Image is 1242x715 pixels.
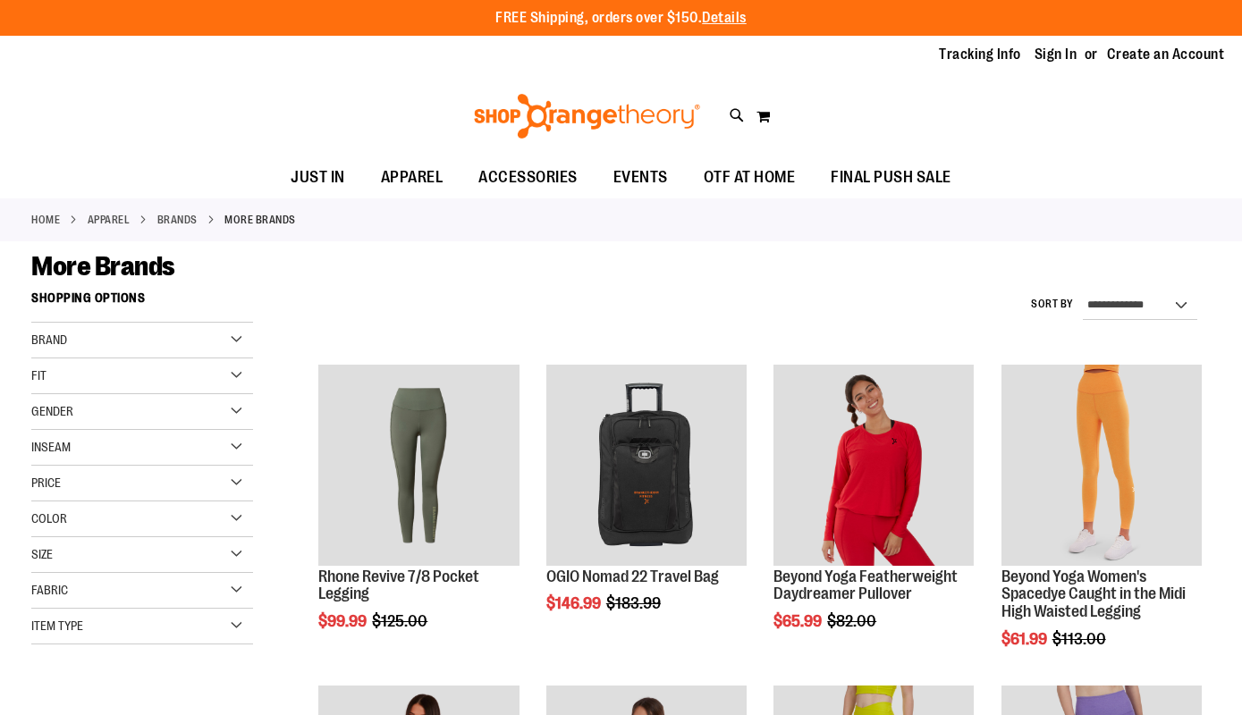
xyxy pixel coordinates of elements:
[1052,630,1109,648] span: $113.00
[1001,568,1186,621] a: Beyond Yoga Women's Spacedye Caught in the Midi High Waisted Legging
[460,157,596,198] a: ACCESSORIES
[224,212,296,228] strong: More Brands
[318,612,369,630] span: $99.99
[31,573,253,609] div: Fabric
[31,323,253,358] div: Brand
[318,568,479,603] a: Rhone Revive 7/8 Pocket Legging
[31,618,83,633] span: Item Type
[773,365,974,565] img: Product image for Beyond Yoga Featherweight Daydreamer Pullover
[31,358,253,394] div: Fit
[1001,630,1050,648] span: $61.99
[31,609,253,644] div: Item Type
[702,10,747,26] a: Details
[773,365,974,568] a: Product image for Beyond Yoga Featherweight Daydreamer Pullover
[31,282,253,323] strong: Shopping Options
[381,157,444,198] span: APPAREL
[31,475,61,490] span: Price
[291,157,345,198] span: JUST IN
[318,365,519,568] a: Rhone Revive 7/8 Pocket Legging
[1001,365,1202,565] img: Product image for Beyond Yoga Womens Spacedye Caught in the Midi High Waisted Legging
[31,212,60,228] a: Home
[157,212,198,228] a: BRANDS
[939,45,1021,64] a: Tracking Info
[372,612,430,630] span: $125.00
[773,568,958,603] a: Beyond Yoga Featherweight Daydreamer Pullover
[31,430,253,466] div: Inseam
[31,501,253,537] div: Color
[31,537,253,573] div: Size
[613,157,668,198] span: EVENTS
[546,568,719,585] a: OGIO Nomad 22 Travel Bag
[1031,297,1074,312] label: Sort By
[765,356,983,676] div: product
[596,157,686,198] a: EVENTS
[1035,45,1077,64] a: Sign In
[546,594,604,612] span: $146.99
[686,157,814,198] a: OTF AT HOME
[31,466,253,501] div: Price
[546,365,747,568] a: Product image for OGIO Nomad 22 Travel Bag
[606,594,663,612] span: $183.99
[31,368,46,383] span: Fit
[88,212,131,228] a: APPAREL
[478,157,578,198] span: ACCESSORIES
[537,356,756,658] div: product
[363,157,461,198] a: APPAREL
[31,251,175,282] span: More Brands
[31,440,71,454] span: Inseam
[1001,365,1202,568] a: Product image for Beyond Yoga Womens Spacedye Caught in the Midi High Waisted Legging
[495,8,747,29] p: FREE Shipping, orders over $150.
[546,365,747,565] img: Product image for OGIO Nomad 22 Travel Bag
[273,157,363,198] a: JUST IN
[31,511,67,526] span: Color
[31,394,253,430] div: Gender
[31,404,73,418] span: Gender
[773,612,824,630] span: $65.99
[318,365,519,565] img: Rhone Revive 7/8 Pocket Legging
[813,157,969,198] a: FINAL PUSH SALE
[309,356,528,676] div: product
[31,583,68,597] span: Fabric
[31,332,67,347] span: Brand
[31,547,53,561] span: Size
[1107,45,1225,64] a: Create an Account
[471,94,703,139] img: Shop Orangetheory
[704,157,796,198] span: OTF AT HOME
[993,356,1211,694] div: product
[831,157,951,198] span: FINAL PUSH SALE
[827,612,879,630] span: $82.00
